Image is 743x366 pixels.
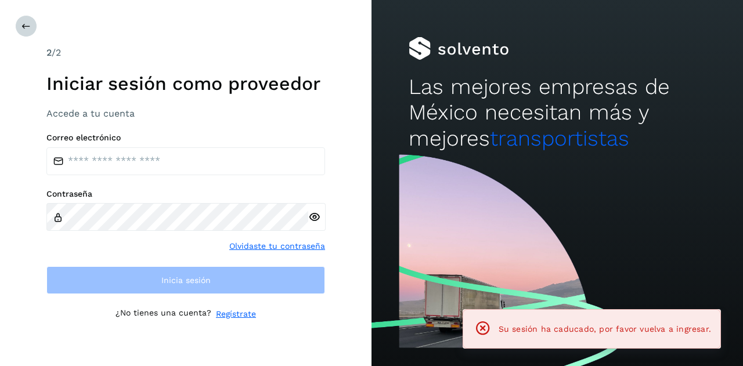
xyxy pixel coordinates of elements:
label: Contraseña [46,189,325,199]
div: /2 [46,46,325,60]
h1: Iniciar sesión como proveedor [46,73,325,95]
h3: Accede a tu cuenta [46,108,325,119]
p: ¿No tienes una cuenta? [116,308,211,320]
h2: Las mejores empresas de México necesitan más y mejores [409,74,706,151]
span: 2 [46,47,52,58]
label: Correo electrónico [46,133,325,143]
button: Inicia sesión [46,266,325,294]
span: transportistas [490,126,629,151]
span: Inicia sesión [161,276,211,284]
span: Su sesión ha caducado, por favor vuelva a ingresar. [499,324,711,334]
a: Olvidaste tu contraseña [229,240,325,252]
a: Regístrate [216,308,256,320]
